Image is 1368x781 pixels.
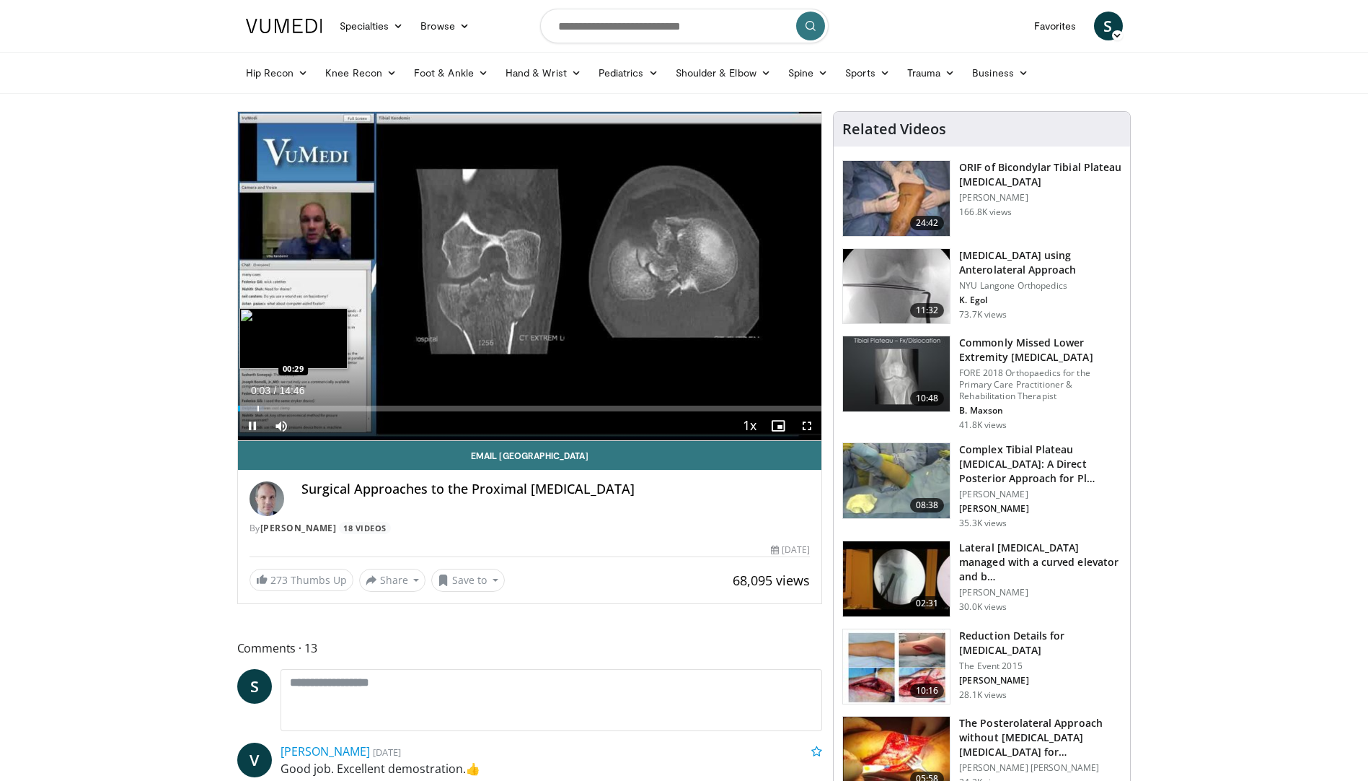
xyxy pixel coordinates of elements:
[431,569,505,592] button: Save to
[250,522,811,535] div: By
[959,280,1121,292] p: NYU Langone Orthopedics
[373,746,401,759] small: [DATE]
[842,248,1121,325] a: 11:32 [MEDICAL_DATA] using Anterolateral Approach NYU Langone Orthopedics K. Egol 73.7K views
[842,442,1121,529] a: 08:38 Complex Tibial Plateau [MEDICAL_DATA]: A Direct Posterior Approach for Pl… [PERSON_NAME] [P...
[251,385,270,396] span: 0:03
[279,385,304,396] span: 14:46
[237,743,272,777] a: V
[959,419,1007,431] p: 41.8K views
[237,58,317,87] a: Hip Recon
[959,309,1007,320] p: 73.7K views
[910,596,945,611] span: 02:31
[317,58,405,87] a: Knee Recon
[260,522,337,534] a: [PERSON_NAME]
[412,12,478,40] a: Browse
[667,58,780,87] a: Shoulder & Elbow
[959,248,1121,277] h3: [MEDICAL_DATA] using Anterolateral Approach
[899,58,964,87] a: Trauma
[959,442,1121,486] h3: Complex Tibial Plateau [MEDICAL_DATA]: A Direct Posterior Approach for Pl…
[339,522,392,534] a: 18 Videos
[1094,12,1123,40] a: S
[910,498,945,512] span: 08:38
[843,541,950,616] img: ssCKXnGZZaxxNNa35hMDoxOjBvO2OFFA_1.150x105_q85_crop-smart_upscale.jpg
[843,336,950,411] img: 4aa379b6-386c-4fb5-93ee-de5617843a87.150x105_q85_crop-smart_upscale.jpg
[837,58,899,87] a: Sports
[281,743,370,759] a: [PERSON_NAME]
[780,58,837,87] a: Spine
[959,601,1007,613] p: 30.0K views
[238,411,267,440] button: Pause
[246,19,322,33] img: VuMedi Logo
[237,669,272,704] a: S
[910,216,945,230] span: 24:42
[959,762,1121,774] p: [PERSON_NAME] [PERSON_NAME]
[239,308,348,369] img: image.jpeg
[843,249,950,324] img: 9nZFQMepuQiumqNn4xMDoxOjBzMTt2bJ.150x105_q85_crop-smart_upscale.jpg
[238,112,822,441] video-js: Video Player
[842,121,946,138] h4: Related Videos
[959,294,1121,306] p: K. Egol
[843,161,950,236] img: Levy_Tib_Plat_100000366_3.jpg.150x105_q85_crop-smart_upscale.jpg
[959,587,1121,598] p: [PERSON_NAME]
[959,689,1007,701] p: 28.1K views
[910,391,945,406] span: 10:48
[359,569,426,592] button: Share
[959,160,1121,189] h3: ORIF of Bicondylar Tibial Plateau [MEDICAL_DATA]
[959,660,1121,672] p: The Event 2015
[959,518,1007,529] p: 35.3K views
[959,336,1121,365] h3: Commonly Missed Lower Extremity [MEDICAL_DATA]
[238,406,822,411] div: Progress Bar
[274,385,277,396] span: /
[843,443,950,518] img: a3c47f0e-2ae2-4b3a-bf8e-14343b886af9.150x105_q85_crop-smart_upscale.jpg
[842,160,1121,237] a: 24:42 ORIF of Bicondylar Tibial Plateau [MEDICAL_DATA] [PERSON_NAME] 166.8K views
[959,367,1121,402] p: FORE 2018 Orthopaedics for the Primary Care Practitioner & Rehabilitation Therapist
[771,544,810,557] div: [DATE]
[842,336,1121,431] a: 10:48 Commonly Missed Lower Extremity [MEDICAL_DATA] FORE 2018 Orthopaedics for the Primary Care ...
[910,684,945,698] span: 10:16
[793,411,821,440] button: Fullscreen
[842,541,1121,617] a: 02:31 Lateral [MEDICAL_DATA] managed with a curved elevator and b… [PERSON_NAME] 30.0K views
[237,639,823,658] span: Comments 13
[959,629,1121,658] h3: Reduction Details for [MEDICAL_DATA]
[959,716,1121,759] h3: The Posterolateral Approach without [MEDICAL_DATA] [MEDICAL_DATA] for Posterolate…
[764,411,793,440] button: Enable picture-in-picture mode
[331,12,412,40] a: Specialties
[959,541,1121,584] h3: Lateral [MEDICAL_DATA] managed with a curved elevator and b…
[301,481,811,497] h4: Surgical Approaches to the Proximal [MEDICAL_DATA]
[959,675,1121,686] p: [PERSON_NAME]
[843,629,950,704] img: a8bbbc17-ed6f-4c2b-b210-6e13634d311f.150x105_q85_crop-smart_upscale.jpg
[250,481,284,516] img: Avatar
[238,441,822,470] a: Email [GEOGRAPHIC_DATA]
[270,573,288,587] span: 273
[250,569,353,591] a: 273 Thumbs Up
[497,58,590,87] a: Hand & Wrist
[959,503,1121,515] p: [PERSON_NAME]
[540,9,829,43] input: Search topics, interventions
[733,572,810,589] span: 68,095 views
[405,58,497,87] a: Foot & Ankle
[959,192,1121,204] p: [PERSON_NAME]
[267,411,296,440] button: Mute
[959,206,1012,218] p: 166.8K views
[1025,12,1085,40] a: Favorites
[590,58,667,87] a: Pediatrics
[910,303,945,318] span: 11:32
[842,629,1121,705] a: 10:16 Reduction Details for [MEDICAL_DATA] The Event 2015 [PERSON_NAME] 28.1K views
[281,760,823,777] p: Good job. Excellent demostration.👍
[735,411,764,440] button: Playback Rate
[959,405,1121,416] p: B. Maxson
[963,58,1037,87] a: Business
[959,489,1121,500] p: [PERSON_NAME]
